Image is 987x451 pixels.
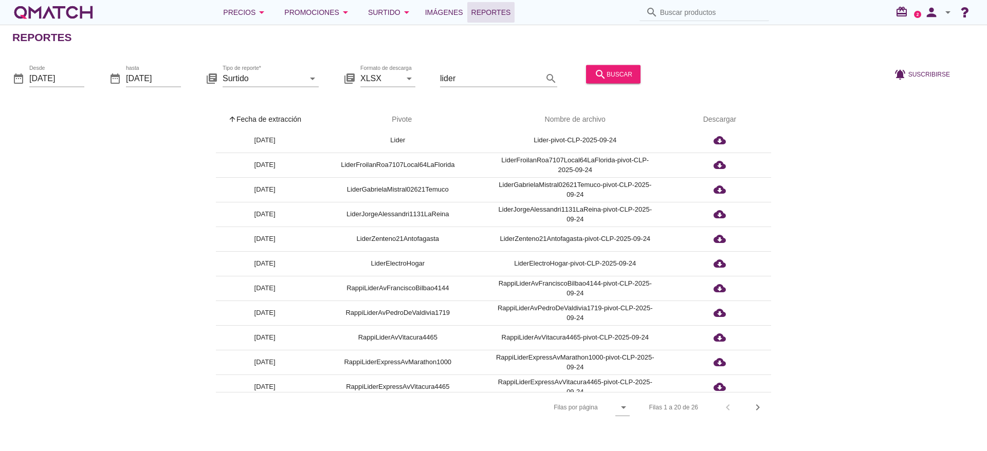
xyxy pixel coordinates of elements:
[714,331,726,344] i: cloud_download
[714,208,726,220] i: cloud_download
[12,29,72,46] h2: Reportes
[649,403,698,412] div: Filas 1 a 20 de 26
[314,105,482,134] th: Pivote: Not sorted. Activate to sort ascending.
[586,65,641,83] button: buscar
[908,69,950,79] span: Suscribirse
[314,227,482,251] td: LiderZenteno21Antofagasta
[471,6,511,18] span: Reportes
[917,12,919,16] text: 2
[339,6,352,18] i: arrow_drop_down
[451,392,629,422] div: Filas por página
[482,325,668,350] td: RappiLiderAvVitacura4465-pivot-CLP-2025-09-24
[714,356,726,368] i: cloud_download
[545,72,557,84] i: search
[914,11,921,18] a: 2
[482,105,668,134] th: Nombre de archivo: Not sorted.
[482,227,668,251] td: LiderZenteno21Antofagasta-pivot-CLP-2025-09-24
[482,177,668,202] td: LiderGabrielaMistral02621Temuco-pivot-CLP-2025-09-24
[223,70,304,86] input: Tipo de reporte*
[942,6,954,18] i: arrow_drop_down
[467,2,515,23] a: Reportes
[482,374,668,399] td: RappiLiderExpressAvVitacura4465-pivot-CLP-2025-09-24
[482,153,668,177] td: LiderFroilanRoa7107Local64LaFlorida-pivot-CLP-2025-09-24
[12,72,25,84] i: date_range
[894,68,908,80] i: notifications_active
[668,105,771,134] th: Descargar: Not sorted.
[314,300,482,325] td: RappiLiderAvPedroDeValdivia1719
[714,159,726,171] i: cloud_download
[714,233,726,245] i: cloud_download
[594,68,607,80] i: search
[714,307,726,319] i: cloud_download
[216,202,314,227] td: [DATE]
[216,105,314,134] th: Fecha de extracción: Sorted ascending. Activate to sort descending.
[216,325,314,350] td: [DATE]
[360,70,401,86] input: Formato de descarga
[306,72,319,84] i: arrow_drop_down
[216,177,314,202] td: [DATE]
[748,398,767,417] button: Next page
[886,65,958,83] button: Suscribirse
[216,128,314,153] td: [DATE]
[714,134,726,146] i: cloud_download
[12,2,95,23] a: white-qmatch-logo
[314,350,482,374] td: RappiLiderExpressAvMarathon1000
[482,300,668,325] td: RappiLiderAvPedroDeValdivia1719-pivot-CLP-2025-09-24
[314,128,482,153] td: Lider
[314,177,482,202] td: LiderGabrielaMistral02621Temuco
[660,4,763,21] input: Buscar productos
[714,183,726,196] i: cloud_download
[343,72,356,84] i: library_books
[314,202,482,227] td: LiderJorgeAlessandri1131LaReina
[216,227,314,251] td: [DATE]
[29,70,84,86] input: Desde
[223,6,268,18] div: Precios
[440,70,543,86] input: Filtrar por texto
[314,374,482,399] td: RappiLiderExpressAvVitacura4465
[109,72,121,84] i: date_range
[482,202,668,227] td: LiderJorgeAlessandri1131LaReina-pivot-CLP-2025-09-24
[314,153,482,177] td: LiderFroilanRoa7107Local64LaFlorida
[714,282,726,294] i: cloud_download
[314,251,482,276] td: LiderElectroHogar
[482,350,668,374] td: RappiLiderExpressAvMarathon1000-pivot-CLP-2025-09-24
[482,251,668,276] td: LiderElectroHogar-pivot-CLP-2025-09-24
[216,350,314,374] td: [DATE]
[206,72,218,84] i: library_books
[126,70,181,86] input: hasta
[360,2,421,23] button: Surtido
[216,300,314,325] td: [DATE]
[216,276,314,300] td: [DATE]
[216,374,314,399] td: [DATE]
[646,6,658,18] i: search
[617,401,630,414] i: arrow_drop_down
[482,128,668,153] td: Lider-pivot-CLP-2025-09-24
[421,2,467,23] a: Imágenes
[425,6,463,18] span: Imágenes
[314,276,482,300] td: RappiLiderAvFranciscoBilbao4144
[215,2,276,23] button: Precios
[752,401,764,414] i: chevron_right
[400,6,413,18] i: arrow_drop_down
[284,6,352,18] div: Promociones
[895,6,912,18] i: redeem
[921,5,942,20] i: person
[482,276,668,300] td: RappiLiderAvFranciscoBilbao4144-pivot-CLP-2025-09-24
[228,115,236,123] i: arrow_upward
[216,153,314,177] td: [DATE]
[714,257,726,270] i: cloud_download
[276,2,360,23] button: Promociones
[714,381,726,393] i: cloud_download
[255,6,268,18] i: arrow_drop_down
[368,6,413,18] div: Surtido
[216,251,314,276] td: [DATE]
[314,325,482,350] td: RappiLiderAvVitacura4465
[594,68,632,80] div: buscar
[403,72,415,84] i: arrow_drop_down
